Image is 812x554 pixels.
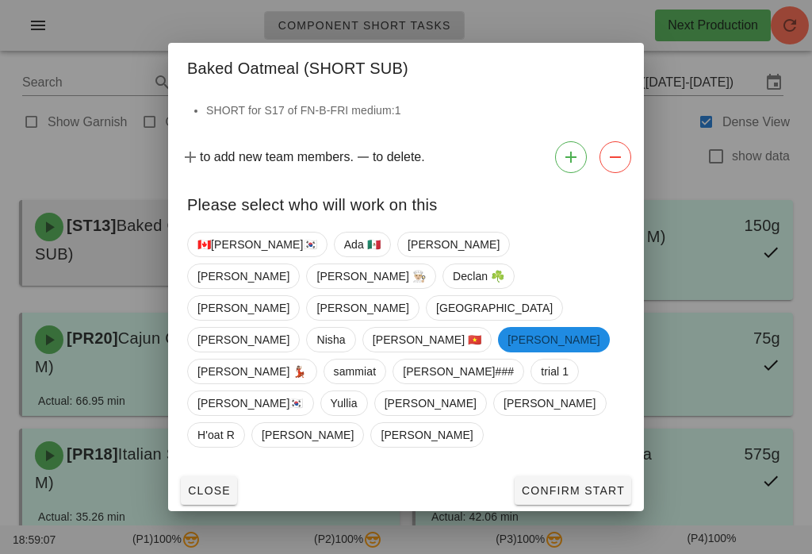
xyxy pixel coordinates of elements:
[197,296,289,320] span: [PERSON_NAME]
[168,135,644,179] div: to add new team members. to delete.
[197,360,307,383] span: [PERSON_NAME] 💃🏽
[262,423,354,447] span: [PERSON_NAME]
[316,328,345,352] span: Nisha
[385,391,477,415] span: [PERSON_NAME]
[436,296,553,320] span: [GEOGRAPHIC_DATA]
[408,233,500,256] span: [PERSON_NAME]
[521,484,625,497] span: Confirm Start
[541,360,569,383] span: trial 1
[373,328,482,352] span: [PERSON_NAME] 🇻🇳
[334,360,377,383] span: sammiat
[197,423,235,447] span: H'oat R
[206,102,625,119] li: SHORT for S17 of FN-B-FRI medium:1
[168,43,644,89] div: Baked Oatmeal (SHORT SUB)
[507,327,599,352] span: [PERSON_NAME]
[197,264,289,288] span: [PERSON_NAME]
[381,423,473,447] span: [PERSON_NAME]
[515,476,631,505] button: Confirm Start
[197,391,304,415] span: [PERSON_NAME]🇰🇷
[316,296,408,320] span: [PERSON_NAME]
[168,179,644,225] div: Please select who will work on this
[344,233,381,256] span: Ada 🇲🇽
[316,264,426,288] span: [PERSON_NAME] 👨🏼‍🍳
[197,328,289,352] span: [PERSON_NAME]
[187,484,231,497] span: Close
[403,360,514,383] span: [PERSON_NAME]###
[453,264,504,288] span: Declan ☘️
[181,476,237,505] button: Close
[331,391,358,415] span: Yullia
[504,391,596,415] span: [PERSON_NAME]
[197,233,317,256] span: 🇨🇦[PERSON_NAME]🇰🇷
